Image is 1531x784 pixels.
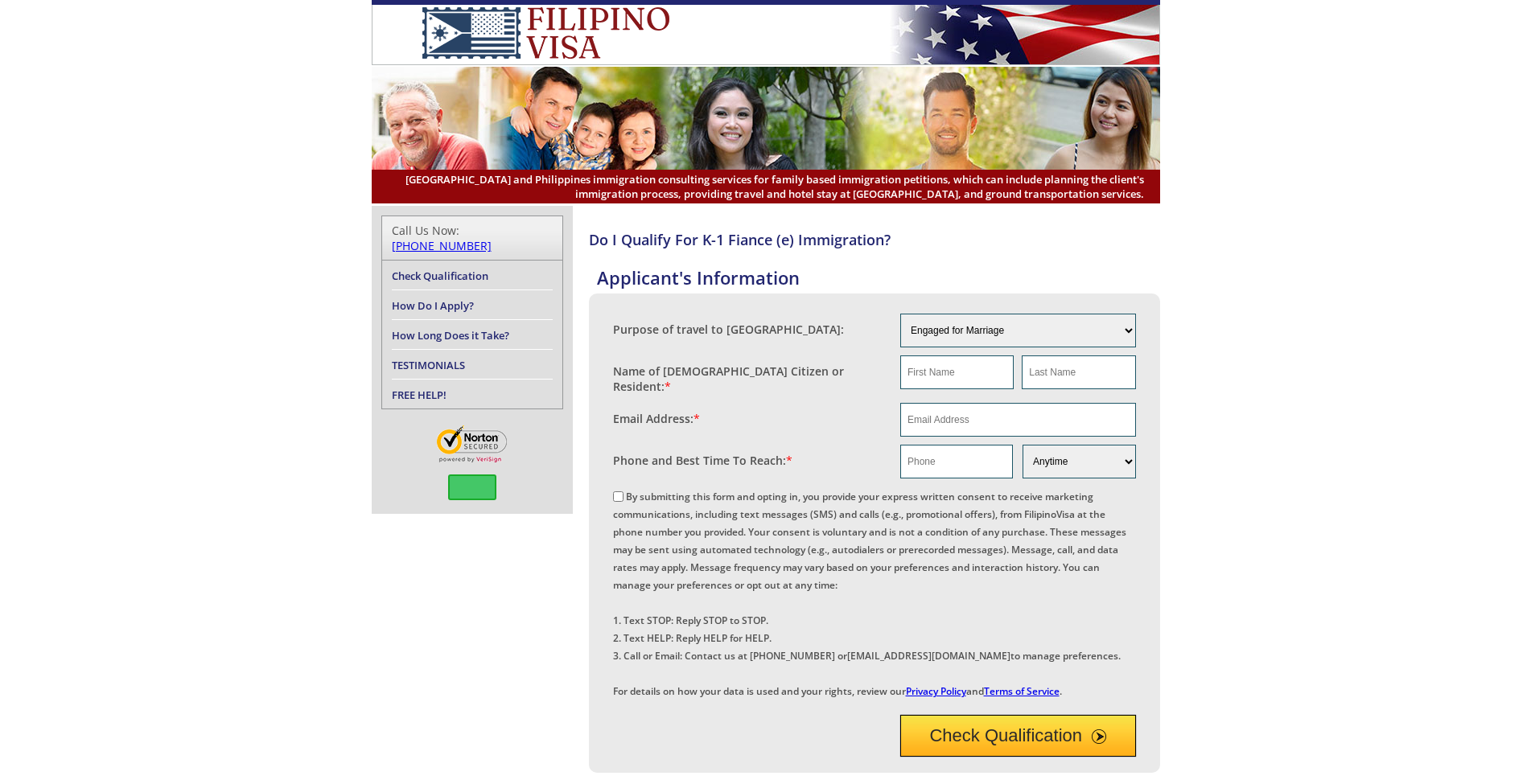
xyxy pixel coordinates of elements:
[613,490,1126,698] label: By submitting this form and opting in, you provide your express written consent to receive market...
[597,265,1160,289] h4: Applicant's Information
[900,445,1013,478] input: Phone
[613,363,885,394] label: Name of [DEMOGRAPHIC_DATA] Citizen or Resident:
[613,322,844,337] label: Purpose of travel to [GEOGRAPHIC_DATA]:
[392,388,447,402] a: FREE HELP!
[392,328,509,343] a: How Long Does it Take?
[1023,445,1135,478] select: Phone and Best Reach Time are required.
[392,238,492,253] a: [PHONE_NUMBER]
[900,403,1136,437] input: Email Address
[613,411,700,426] label: Email Address:
[613,453,792,468] label: Phone and Best Time To Reach:
[900,715,1136,757] button: Check Qualification
[589,230,1160,249] h4: Do I Qualify For K-1 Fiance (e) Immigration?
[613,491,624,502] input: By submitting this form and opting in, you provide your express written consent to receive market...
[1022,355,1135,389] input: Last Name
[392,269,488,283] a: Check Qualification
[388,172,1144,201] span: [GEOGRAPHIC_DATA] and Philippines immigration consulting services for family based immigration pe...
[906,684,966,698] a: Privacy Policy
[392,358,465,372] a: TESTIMONIALS
[900,355,1014,389] input: First Name
[392,223,553,253] div: Call Us Now:
[392,298,474,313] a: How Do I Apply?
[984,684,1060,698] a: Terms of Service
